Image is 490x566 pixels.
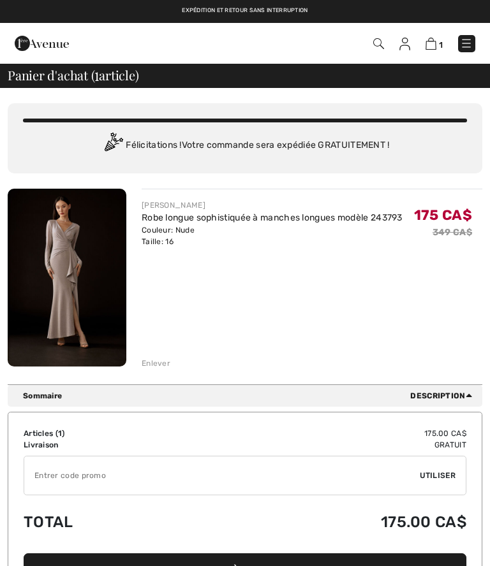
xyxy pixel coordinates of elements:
[426,38,436,50] img: Panier d'achat
[142,224,403,247] div: Couleur: Nude Taille: 16
[8,69,139,82] span: Panier d'achat ( article)
[410,390,477,402] span: Description
[460,37,473,50] img: Menu
[420,470,456,481] span: Utiliser
[94,66,99,82] span: 1
[433,227,472,238] s: 349 CA$
[414,207,472,224] span: 175 CA$
[142,358,170,369] div: Enlever
[15,31,69,56] img: 1ère Avenue
[8,189,126,366] img: Robe longue sophistiquée à manches longues modèle 243793
[23,390,477,402] div: Sommaire
[186,428,466,439] td: 175.00 CA$
[142,200,403,211] div: [PERSON_NAME]
[100,133,126,158] img: Congratulation2.svg
[186,439,466,451] td: Gratuit
[24,500,186,544] td: Total
[439,40,443,50] span: 1
[24,456,420,495] input: Code promo
[24,428,186,439] td: Articles ( )
[15,38,69,48] a: 1ère Avenue
[399,38,410,50] img: Mes infos
[426,37,443,50] a: 1
[24,439,186,451] td: Livraison
[142,212,403,223] a: Robe longue sophistiquée à manches longues modèle 243793
[373,38,384,49] img: Recherche
[186,500,466,544] td: 175.00 CA$
[23,133,467,158] div: Félicitations ! Votre commande sera expédiée GRATUITEMENT !
[58,429,62,438] span: 1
